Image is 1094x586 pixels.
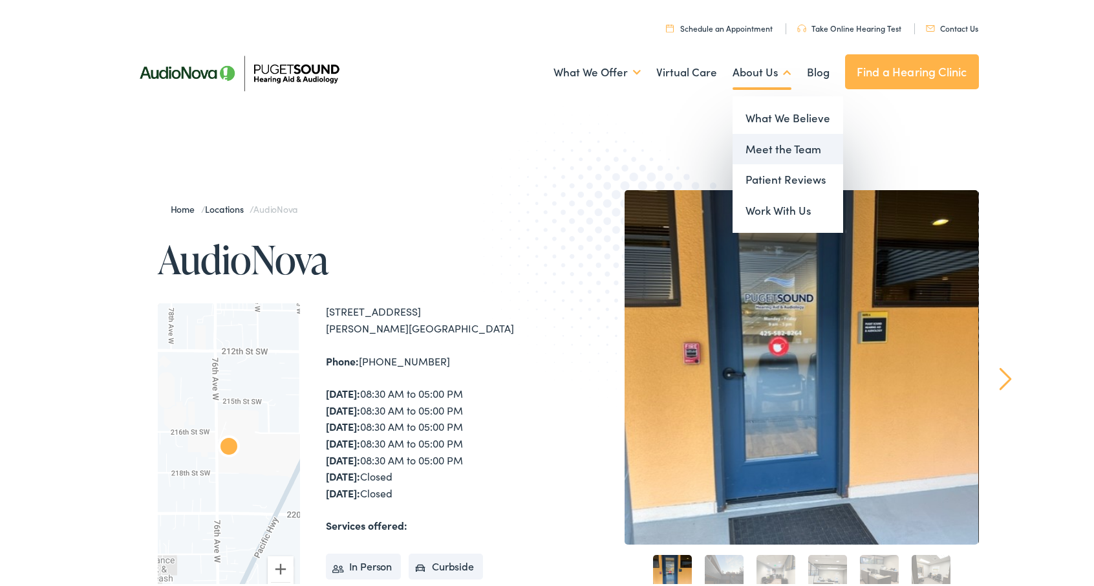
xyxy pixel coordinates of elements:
a: Work With Us [733,193,843,224]
a: Take Online Hearing Test [797,20,901,31]
a: About Us [733,46,791,94]
img: utility icon [926,23,935,29]
span: / / [171,200,298,213]
strong: [DATE]: [326,466,360,481]
div: AudioNova [213,430,244,461]
a: Home [171,200,201,213]
strong: Phone: [326,351,359,365]
span: AudioNova [253,200,297,213]
h1: AudioNova [158,235,552,278]
strong: [DATE]: [326,483,360,497]
div: [PHONE_NUMBER] [326,351,552,367]
a: Find a Hearing Clinic [845,52,979,87]
a: Virtual Care [656,46,717,94]
strong: [DATE]: [326,384,360,398]
img: utility icon [797,22,806,30]
a: Locations [205,200,250,213]
strong: [DATE]: [326,417,360,431]
a: Patient Reviews [733,162,843,193]
a: Blog [807,46,830,94]
strong: [DATE]: [326,450,360,464]
img: utility icon [666,21,674,30]
div: [STREET_ADDRESS] [PERSON_NAME][GEOGRAPHIC_DATA] [326,301,552,334]
a: What We Believe [733,100,843,131]
a: Contact Us [926,20,978,31]
li: Curbside [409,551,483,577]
a: What We Offer [553,46,641,94]
strong: [DATE]: [326,400,360,415]
strong: Services offered: [326,515,407,530]
a: Meet the Team [733,131,843,162]
a: Schedule an Appointment [666,20,773,31]
li: In Person [326,551,402,577]
button: Zoom in [268,554,294,580]
a: Next [999,365,1011,388]
div: 08:30 AM to 05:00 PM 08:30 AM to 05:00 PM 08:30 AM to 05:00 PM 08:30 AM to 05:00 PM 08:30 AM to 0... [326,383,552,499]
strong: [DATE]: [326,433,360,448]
